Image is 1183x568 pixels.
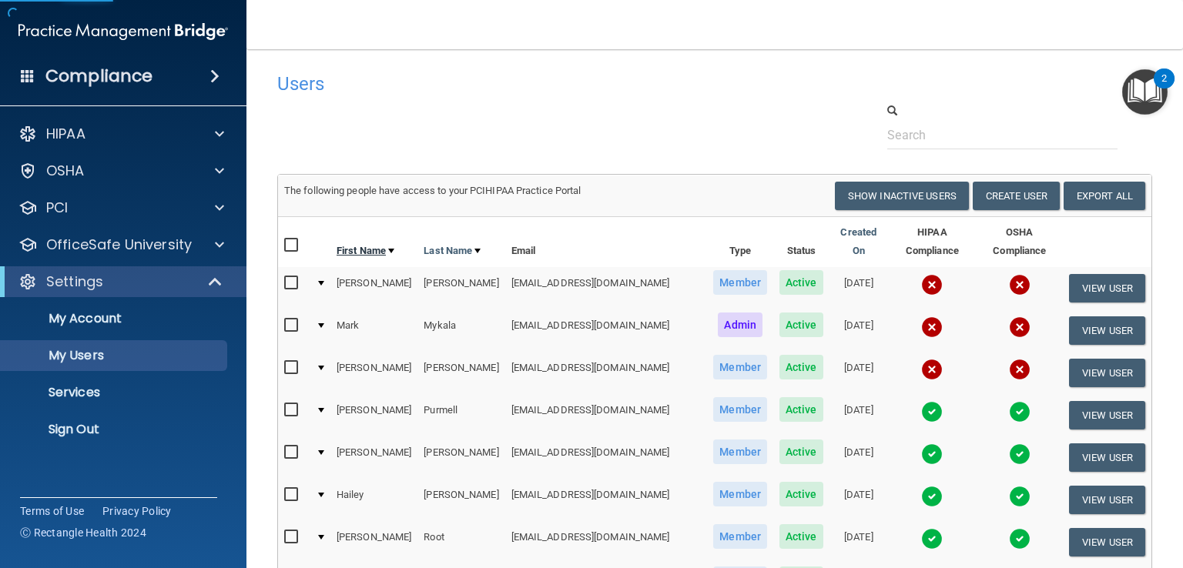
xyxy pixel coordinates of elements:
a: Terms of Use [20,503,84,519]
td: [DATE] [829,436,888,479]
span: Ⓒ Rectangle Health 2024 [20,525,146,540]
img: tick.e7d51cea.svg [1009,443,1031,465]
p: OfficeSafe University [46,236,192,254]
span: The following people have access to your PCIHIPAA Practice Portal [284,185,581,196]
a: Export All [1064,182,1145,210]
p: Sign Out [10,422,220,437]
img: cross.ca9f0e7f.svg [1009,274,1031,296]
button: View User [1069,316,1145,345]
a: First Name [337,242,394,260]
button: Create User [973,182,1060,210]
a: Last Name [424,242,481,260]
span: Active [779,439,823,464]
span: Active [779,524,823,549]
span: Admin [718,312,762,337]
a: HIPAA [18,125,224,143]
img: cross.ca9f0e7f.svg [921,359,943,380]
td: [PERSON_NAME] [417,479,504,521]
button: View User [1069,443,1145,472]
iframe: Drift Widget Chat Controller [1106,490,1165,549]
h4: Compliance [45,65,152,87]
td: [PERSON_NAME] [330,394,417,436]
img: cross.ca9f0e7f.svg [921,316,943,338]
td: [EMAIL_ADDRESS][DOMAIN_NAME] [505,521,708,563]
button: Show Inactive Users [835,182,969,210]
img: tick.e7d51cea.svg [1009,401,1031,423]
span: Active [779,270,823,295]
th: Email [505,217,708,267]
td: [PERSON_NAME] [417,352,504,394]
img: tick.e7d51cea.svg [921,528,943,550]
span: Active [779,355,823,379]
td: [DATE] [829,479,888,521]
td: [PERSON_NAME] [330,521,417,563]
span: Member [713,397,767,422]
p: My Users [10,348,220,363]
th: Type [707,217,773,267]
td: [DATE] [829,521,888,563]
span: Member [713,355,767,379]
td: [PERSON_NAME] [330,436,417,479]
img: tick.e7d51cea.svg [1009,486,1031,507]
img: PMB logo [18,16,228,47]
img: tick.e7d51cea.svg [921,401,943,423]
td: [EMAIL_ADDRESS][DOMAIN_NAME] [505,394,708,436]
td: Root [417,521,504,563]
button: View User [1069,486,1145,514]
h4: Users [277,74,778,94]
span: Member [713,439,767,464]
a: PCI [18,199,224,217]
button: View User [1069,359,1145,387]
img: cross.ca9f0e7f.svg [1009,359,1031,380]
td: [PERSON_NAME] [417,267,504,309]
button: View User [1069,274,1145,302]
img: cross.ca9f0e7f.svg [921,274,943,296]
td: Purmell [417,394,504,436]
img: tick.e7d51cea.svg [1009,528,1031,550]
span: Member [713,482,767,506]
p: PCI [46,199,68,217]
td: Mark [330,309,417,352]
a: OSHA [18,162,224,180]
td: [DATE] [829,352,888,394]
a: Privacy Policy [102,503,172,519]
span: Active [779,482,823,506]
a: Settings [18,272,223,291]
td: [DATE] [829,394,888,436]
span: Active [779,312,823,337]
td: [EMAIL_ADDRESS][DOMAIN_NAME] [505,309,708,352]
td: [PERSON_NAME] [330,352,417,394]
td: Mykala [417,309,504,352]
td: [EMAIL_ADDRESS][DOMAIN_NAME] [505,436,708,479]
a: OfficeSafe University [18,236,224,254]
th: Status [773,217,829,267]
td: [PERSON_NAME] [330,267,417,309]
p: My Account [10,311,220,326]
td: Hailey [330,479,417,521]
div: 2 [1161,79,1167,99]
span: Member [713,524,767,549]
p: OSHA [46,162,85,180]
img: cross.ca9f0e7f.svg [1009,316,1031,338]
span: Member [713,270,767,295]
button: Open Resource Center, 2 new notifications [1122,69,1168,115]
img: tick.e7d51cea.svg [921,486,943,507]
td: [EMAIL_ADDRESS][DOMAIN_NAME] [505,352,708,394]
p: Settings [46,272,103,291]
p: Services [10,385,220,400]
span: Active [779,397,823,422]
td: [DATE] [829,309,888,352]
input: Search [887,121,1118,149]
td: [EMAIL_ADDRESS][DOMAIN_NAME] [505,267,708,309]
a: Created On [836,223,882,260]
td: [EMAIL_ADDRESS][DOMAIN_NAME] [505,479,708,521]
th: HIPAA Compliance [888,217,977,267]
td: [DATE] [829,267,888,309]
button: View User [1069,401,1145,429]
img: tick.e7d51cea.svg [921,443,943,465]
button: View User [1069,528,1145,556]
p: HIPAA [46,125,85,143]
td: [PERSON_NAME] [417,436,504,479]
th: OSHA Compliance [977,217,1063,267]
